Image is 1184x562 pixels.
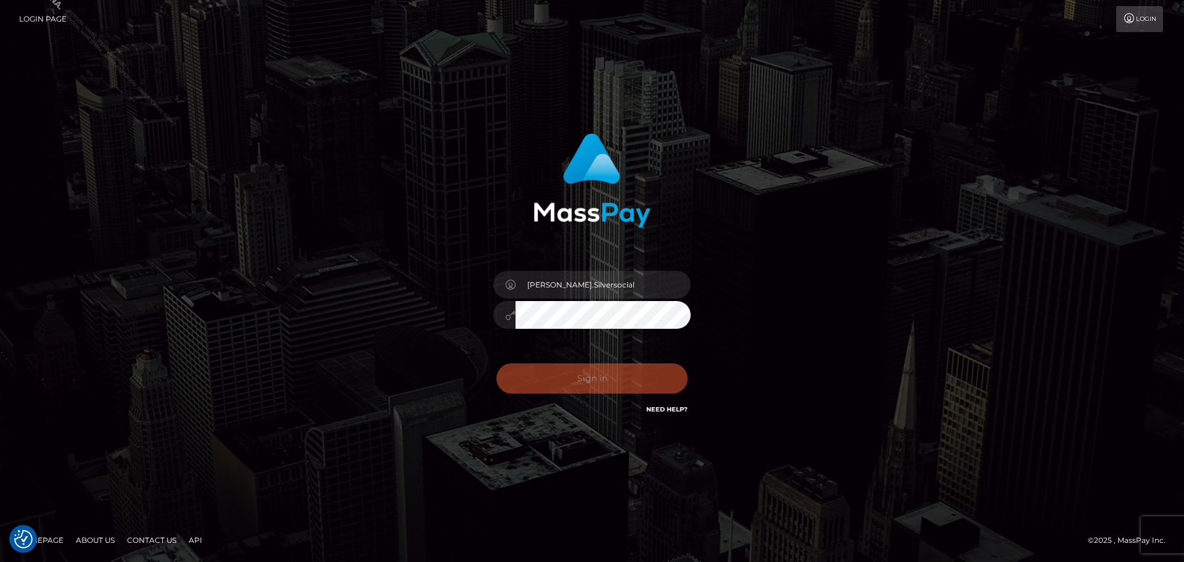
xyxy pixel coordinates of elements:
a: Contact Us [122,531,181,550]
img: Revisit consent button [14,530,33,548]
button: Consent Preferences [14,530,33,548]
div: © 2025 , MassPay Inc. [1088,534,1175,547]
a: Need Help? [646,405,688,413]
a: Homepage [14,531,68,550]
a: API [184,531,207,550]
input: Username... [516,271,691,299]
a: Login [1116,6,1163,32]
img: MassPay Login [533,133,651,228]
a: About Us [71,531,120,550]
a: Login Page [19,6,67,32]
